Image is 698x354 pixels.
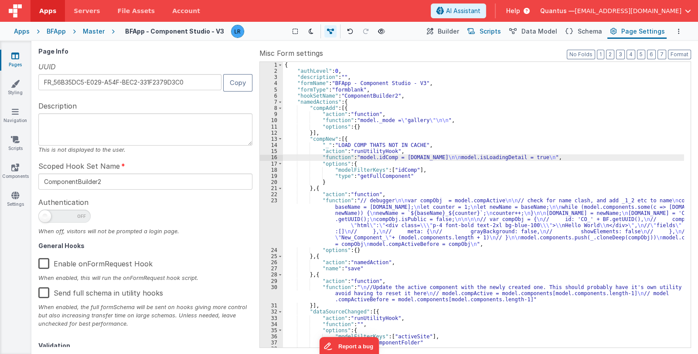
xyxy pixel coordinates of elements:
[562,24,604,39] button: Schema
[260,173,283,179] div: 19
[260,346,283,352] div: 38
[38,274,252,282] div: When enabled, this will run the onFormRequest hook script.
[260,309,283,315] div: 32
[424,24,461,39] button: Builder
[506,24,559,39] button: Data Model
[438,27,459,36] span: Builder
[260,161,283,167] div: 17
[38,101,77,111] span: Description
[260,105,283,111] div: 8
[38,146,252,154] div: This is not displayed to the user.
[260,340,283,346] div: 37
[626,50,635,59] button: 4
[38,282,163,301] label: Send full schema in utility hooks
[260,62,283,68] div: 1
[260,167,283,173] div: 18
[578,27,602,36] span: Schema
[647,50,656,59] button: 6
[259,48,323,58] span: Misc Form settings
[260,315,283,321] div: 33
[674,26,684,37] button: Options
[540,7,575,15] span: Quantus —
[506,7,520,15] span: Help
[668,50,691,59] button: Format
[260,197,283,247] div: 23
[38,227,252,235] div: When off, visitors will not be prompted a login page.
[260,321,283,327] div: 34
[260,179,283,185] div: 20
[38,161,120,171] span: Scoped Hook Set Name
[14,27,30,36] div: Apps
[606,50,614,59] button: 2
[260,272,283,278] div: 28
[260,303,283,309] div: 31
[260,191,283,197] div: 22
[260,278,283,284] div: 29
[260,253,283,259] div: 25
[260,327,283,334] div: 35
[260,117,283,123] div: 10
[480,27,501,36] span: Scripts
[657,50,666,59] button: 7
[38,197,89,208] span: Authentication
[260,93,283,99] div: 6
[567,50,595,59] button: No Folds
[260,154,283,160] div: 16
[38,242,85,249] strong: General Hooks
[125,28,224,34] h4: BFApp - Component Studio - V3
[621,27,665,36] span: Page Settings
[464,24,503,39] button: Scripts
[260,136,283,142] div: 13
[260,124,283,130] div: 11
[260,247,283,253] div: 24
[47,27,66,36] div: BFApp
[597,50,604,59] button: 1
[260,68,283,74] div: 2
[223,74,252,91] button: Copy
[39,7,56,15] span: Apps
[38,48,68,55] strong: Page Info
[521,27,557,36] span: Data Model
[38,342,70,349] strong: Validation
[607,24,667,39] button: Page Settings
[38,61,56,72] span: UUID
[260,111,283,117] div: 9
[260,185,283,191] div: 21
[260,284,283,303] div: 30
[260,334,283,340] div: 36
[260,130,283,136] div: 12
[431,3,486,18] button: AI Assistant
[260,265,283,272] div: 27
[260,142,283,148] div: 14
[260,80,283,86] div: 4
[38,303,252,328] div: When enabled, the full formSchema will be sent on hooks giving more control but also increasing t...
[616,50,625,59] button: 3
[260,99,283,105] div: 7
[260,74,283,80] div: 3
[575,7,681,15] span: [EMAIL_ADDRESS][DOMAIN_NAME]
[637,50,645,59] button: 5
[38,253,153,272] label: Enable onFormRequest Hook
[540,7,691,15] button: Quantus — [EMAIL_ADDRESS][DOMAIN_NAME]
[232,25,244,37] img: 0cc89ea87d3ef7af341bf65f2365a7ce
[118,7,155,15] span: File Assets
[260,148,283,154] div: 15
[446,7,480,15] span: AI Assistant
[260,87,283,93] div: 5
[83,27,105,36] div: Master
[260,259,283,265] div: 26
[74,7,100,15] span: Servers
